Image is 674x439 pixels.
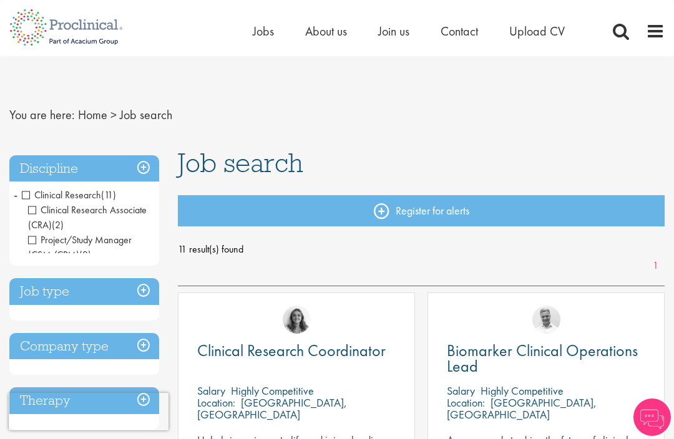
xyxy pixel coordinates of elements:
span: Job search [120,107,172,123]
span: Biomarker Clinical Operations Lead [447,340,638,377]
iframe: reCAPTCHA [9,393,168,430]
a: About us [305,23,347,39]
h3: Therapy [9,387,159,414]
span: - [14,185,17,204]
a: breadcrumb link [78,107,107,123]
span: Location: [197,395,235,410]
img: Jackie Cerchio [283,306,311,334]
p: Highly Competitive [231,384,314,398]
a: Contact [441,23,478,39]
p: [GEOGRAPHIC_DATA], [GEOGRAPHIC_DATA] [447,395,597,422]
a: Upload CV [509,23,565,39]
p: [GEOGRAPHIC_DATA], [GEOGRAPHIC_DATA] [197,395,347,422]
span: Salary [197,384,225,398]
img: Chatbot [633,398,671,436]
a: Biomarker Clinical Operations Lead [447,343,645,374]
img: Joshua Bye [532,306,560,334]
span: You are here: [9,107,75,123]
span: > [110,107,117,123]
span: Clinical Research [22,188,116,201]
h3: Job type [9,278,159,305]
span: (2) [52,218,64,231]
h3: Discipline [9,155,159,182]
span: 11 result(s) found [178,240,665,259]
a: Register for alerts [178,195,665,226]
span: Job search [178,146,303,180]
p: Highly Competitive [481,384,564,398]
a: Jobs [253,23,274,39]
span: (2) [79,248,91,261]
a: 1 [647,259,665,273]
h3: Company type [9,333,159,360]
span: Salary [447,384,475,398]
span: (11) [101,188,116,201]
a: Join us [378,23,409,39]
span: Clinical Research Coordinator [197,340,386,361]
a: Clinical Research Coordinator [197,343,396,359]
span: Clinical Research [22,188,101,201]
span: Clinical Research Associate (CRA) [28,203,147,231]
span: Location: [447,395,485,410]
span: Project/Study Manager (CSM/CPM) [28,233,132,261]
